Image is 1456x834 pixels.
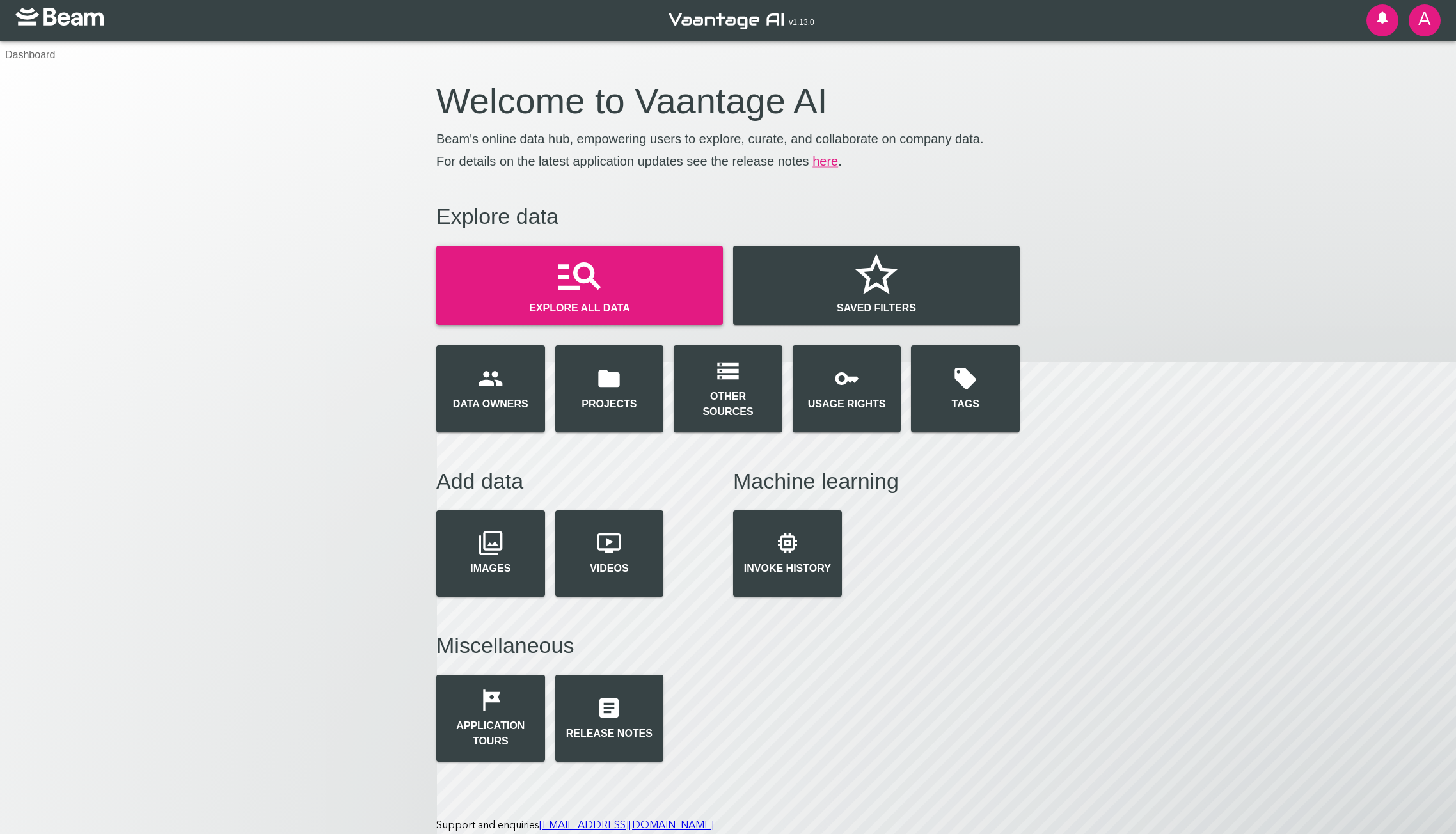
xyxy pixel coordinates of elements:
[837,301,916,316] p: Saved filters
[733,468,1020,495] h4: Machine learning
[733,510,842,597] button: Invoke history
[436,633,723,659] h4: Miscellaneous
[582,397,637,412] p: Projects
[436,510,545,597] button: Images
[911,345,1020,432] button: Tags
[436,74,1020,128] p: Welcome to Vaantage AI
[793,345,901,432] button: Usage Rights
[555,675,664,762] button: Release Notes
[436,203,1020,230] h4: Explore data
[5,49,55,60] a: Dashboard
[436,345,545,432] button: Data Owners
[590,561,628,576] p: Videos
[529,301,630,316] p: Explore all data
[436,150,1020,173] h6: For details on the latest application updates see the release notes .
[566,726,653,741] p: Release Notes
[555,510,664,597] button: Videos
[555,345,664,432] button: Projects
[539,821,714,831] a: [EMAIL_ADDRESS][DOMAIN_NAME]
[674,345,782,432] button: Other Sources
[744,561,831,576] p: Invoke history
[808,397,886,412] p: Usage Rights
[733,246,1020,325] button: Saved filters
[15,8,104,26] img: svg+xml,%3c
[5,47,1451,63] nav: breadcrumb
[684,389,772,420] p: Other Sources
[453,397,528,412] p: Data Owners
[789,17,814,29] span: v 1.13.0
[669,13,784,29] img: vaantage_ai_logo_white-BByXeXCH.svg
[436,468,723,495] h4: Add data
[436,675,545,762] button: Application Tours
[447,718,535,749] p: Application Tours
[436,128,1020,150] h6: Beam's online data hub, empowering users to explore, curate, and collaborate on company data.
[812,154,838,168] a: here
[436,246,723,325] button: Explore all data
[470,561,510,576] p: Images
[1409,4,1441,36] button: a
[952,397,979,412] p: Tags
